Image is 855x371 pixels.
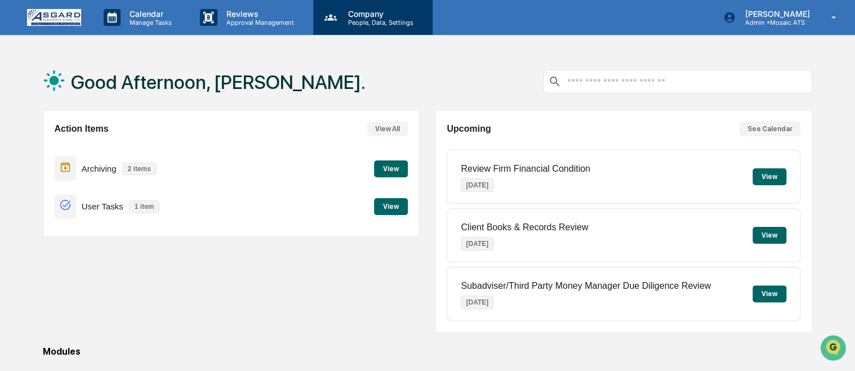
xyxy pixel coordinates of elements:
[27,9,81,26] img: logo
[447,124,491,134] h2: Upcoming
[79,190,136,199] a: Powered byPylon
[367,122,408,136] button: View All
[93,142,140,153] span: Attestations
[11,164,20,173] div: 🔎
[82,164,117,173] p: Archiving
[461,296,493,309] p: [DATE]
[23,142,73,153] span: Preclearance
[11,143,20,152] div: 🖐️
[339,9,419,19] p: Company
[461,237,493,251] p: [DATE]
[339,19,419,26] p: People, Data, Settings
[71,71,366,93] h1: Good Afternoon, [PERSON_NAME].
[752,168,786,185] button: View
[38,86,185,97] div: Start new chat
[217,9,300,19] p: Reviews
[461,164,590,174] p: Review Firm Financial Condition
[38,97,142,106] div: We're available if you need us!
[374,198,408,215] button: View
[43,346,812,357] div: Modules
[461,178,493,192] p: [DATE]
[82,202,123,211] p: User Tasks
[129,200,160,213] p: 1 item
[122,163,157,175] p: 2 items
[121,19,177,26] p: Manage Tasks
[736,19,815,26] p: Admin • Mosaic ATS
[374,200,408,211] a: View
[112,191,136,199] span: Pylon
[461,281,711,291] p: Subadviser/Third Party Money Manager Due Diligence Review
[77,137,144,158] a: 🗄️Attestations
[11,24,205,42] p: How can we help?
[55,124,109,134] h2: Action Items
[7,137,77,158] a: 🖐️Preclearance
[7,159,75,179] a: 🔎Data Lookup
[217,19,300,26] p: Approval Management
[23,163,71,175] span: Data Lookup
[819,334,849,364] iframe: Open customer support
[461,222,588,233] p: Client Books & Records Review
[192,90,205,103] button: Start new chat
[11,86,32,106] img: 1746055101610-c473b297-6a78-478c-a979-82029cc54cd1
[374,163,408,173] a: View
[374,160,408,177] button: View
[752,285,786,302] button: View
[736,9,815,19] p: [PERSON_NAME]
[82,143,91,152] div: 🗄️
[740,122,800,136] button: See Calendar
[121,9,177,19] p: Calendar
[752,227,786,244] button: View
